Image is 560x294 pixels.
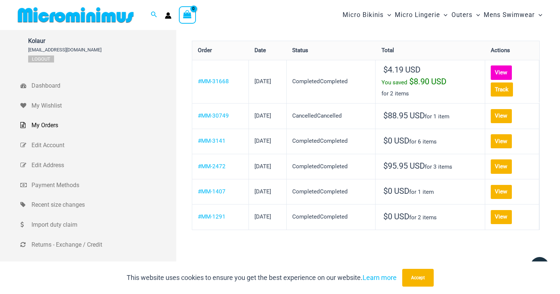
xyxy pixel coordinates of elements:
[409,77,446,86] span: 8.90 USD
[491,47,510,54] span: Actions
[31,219,174,230] span: Import duty claim
[31,180,174,191] span: Payment Methods
[31,239,174,250] span: Returns - Exchange / Credit
[491,159,512,173] a: View order MM-2472
[376,60,485,104] td: for 2 items
[473,6,480,24] span: Menu Toggle
[491,185,512,199] a: View order MM-1407
[450,4,482,26] a: OutersMenu ToggleMenu Toggle
[198,138,226,144] a: View order number MM-3141
[20,175,176,195] a: Payment Methods
[28,47,101,53] span: [EMAIL_ADDRESS][DOMAIN_NAME]
[20,115,176,135] a: My Orders
[20,215,176,235] a: Import duty claim
[383,161,425,170] span: 95.95 USD
[15,7,137,23] img: MM SHOP LOGO FLAT
[127,272,397,283] p: This website uses cookies to ensure you get the best experience on our website.
[31,160,174,171] span: Edit Address
[31,120,174,131] span: My Orders
[491,210,512,224] a: View order MM-1291
[20,195,176,215] a: Recent size changes
[254,213,271,220] time: [DATE]
[287,179,376,204] td: CompletedCompleted
[287,129,376,154] td: CompletedCompleted
[383,111,388,120] span: $
[31,80,174,91] span: Dashboard
[341,4,393,26] a: Micro BikinisMenu ToggleMenu Toggle
[28,37,101,44] span: Kolaur
[363,274,397,281] a: Learn more
[491,65,512,80] a: View order MM-31668
[491,82,513,97] a: Track order number MM-31668
[381,76,479,88] div: You saved
[292,47,308,54] span: Status
[383,186,388,196] span: $
[31,259,174,270] span: Faulty item claim
[254,188,271,195] time: [DATE]
[384,6,391,24] span: Menu Toggle
[31,140,174,151] span: Edit Account
[198,112,229,119] a: View order number MM-30749
[20,155,176,175] a: Edit Address
[395,6,440,24] span: Micro Lingerie
[484,6,535,24] span: Mens Swimwear
[20,235,176,255] a: Returns - Exchange / Credit
[287,60,376,104] td: CompletedCompleted
[383,212,409,221] span: 0 USD
[383,212,388,221] span: $
[383,65,388,74] span: $
[31,199,174,210] span: Recent size changes
[451,6,473,24] span: Outers
[383,136,388,145] span: $
[254,47,266,54] span: Date
[254,163,271,170] time: [DATE]
[482,4,544,26] a: Mens SwimwearMenu ToggleMenu Toggle
[383,136,409,145] span: 0 USD
[179,6,196,23] a: View Shopping Cart, empty
[340,3,545,27] nav: Site Navigation
[254,112,271,119] time: [DATE]
[393,4,449,26] a: Micro LingerieMenu ToggleMenu Toggle
[376,103,485,128] td: for 1 item
[376,154,485,179] td: for 3 items
[20,76,176,96] a: Dashboard
[381,47,394,54] span: Total
[343,6,384,24] span: Micro Bikinis
[198,213,226,220] a: View order number MM-1291
[287,154,376,179] td: CompletedCompleted
[376,129,485,154] td: for 6 items
[440,6,447,24] span: Menu Toggle
[287,204,376,229] td: CompletedCompleted
[20,96,176,116] a: My Wishlist
[151,10,157,20] a: Search icon link
[383,186,409,196] span: 0 USD
[20,135,176,155] a: Edit Account
[491,134,512,148] a: View order MM-3141
[409,77,414,86] span: $
[376,204,485,229] td: for 2 items
[383,161,388,170] span: $
[31,100,174,111] span: My Wishlist
[287,103,376,128] td: CancelledCancelled
[376,179,485,204] td: for 1 item
[254,138,271,144] time: [DATE]
[198,47,212,54] span: Order
[491,109,512,123] a: View order MM-30749
[28,55,54,62] a: Logout
[254,78,271,85] time: [DATE]
[198,188,226,195] a: View order number MM-1407
[165,12,171,19] a: Account icon link
[402,269,434,287] button: Accept
[20,254,176,274] a: Faulty item claim
[383,111,425,120] span: 88.95 USD
[383,65,420,74] span: 4.19 USD
[535,6,542,24] span: Menu Toggle
[198,163,226,170] a: View order number MM-2472
[198,78,229,85] a: View order number MM-31668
